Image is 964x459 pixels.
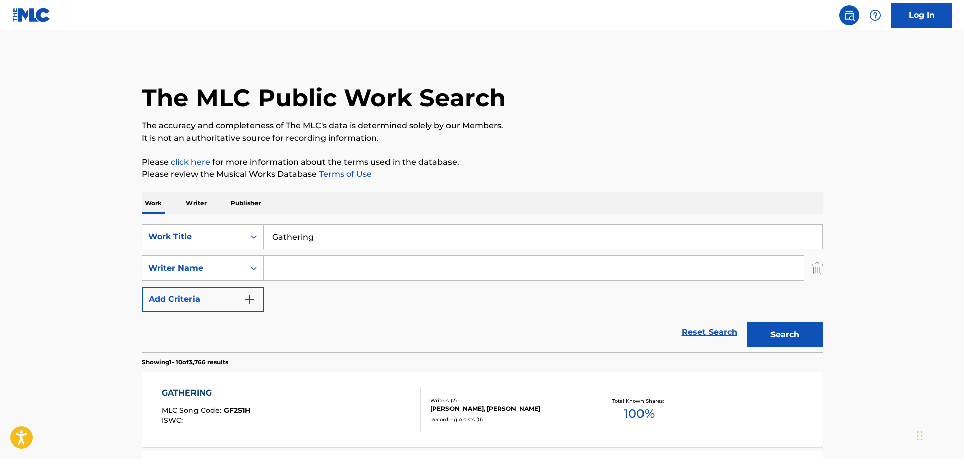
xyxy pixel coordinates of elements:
[142,156,823,168] p: Please for more information about the terms used in the database.
[142,83,506,113] h1: The MLC Public Work Search
[162,387,250,399] div: GATHERING
[677,321,742,343] a: Reset Search
[317,169,372,179] a: Terms of Use
[142,224,823,352] form: Search Form
[917,421,923,451] div: Drag
[224,406,250,415] span: GF2S1H
[142,132,823,144] p: It is not an authoritative source for recording information.
[162,416,185,425] span: ISWC :
[843,9,855,21] img: search
[865,5,885,25] div: Help
[142,192,165,214] p: Work
[142,120,823,132] p: The accuracy and completeness of The MLC's data is determined solely by our Members.
[142,372,823,447] a: GATHERINGMLC Song Code:GF2S1HISWC:Writers (2)[PERSON_NAME], [PERSON_NAME]Recording Artists (0)Tot...
[142,168,823,180] p: Please review the Musical Works Database
[839,5,859,25] a: Public Search
[243,293,255,305] img: 9d2ae6d4665cec9f34b9.svg
[869,9,881,21] img: help
[148,262,239,274] div: Writer Name
[612,397,666,405] p: Total Known Shares:
[12,8,51,22] img: MLC Logo
[891,3,952,28] a: Log In
[430,416,583,423] div: Recording Artists ( 0 )
[747,322,823,347] button: Search
[914,411,964,459] iframe: Chat Widget
[142,287,264,312] button: Add Criteria
[142,358,228,367] p: Showing 1 - 10 of 3,766 results
[148,231,239,243] div: Work Title
[430,397,583,404] div: Writers ( 2 )
[183,192,210,214] p: Writer
[162,406,224,415] span: MLC Song Code :
[228,192,264,214] p: Publisher
[812,255,823,281] img: Delete Criterion
[430,404,583,413] div: [PERSON_NAME], [PERSON_NAME]
[171,157,210,167] a: click here
[624,405,655,423] span: 100 %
